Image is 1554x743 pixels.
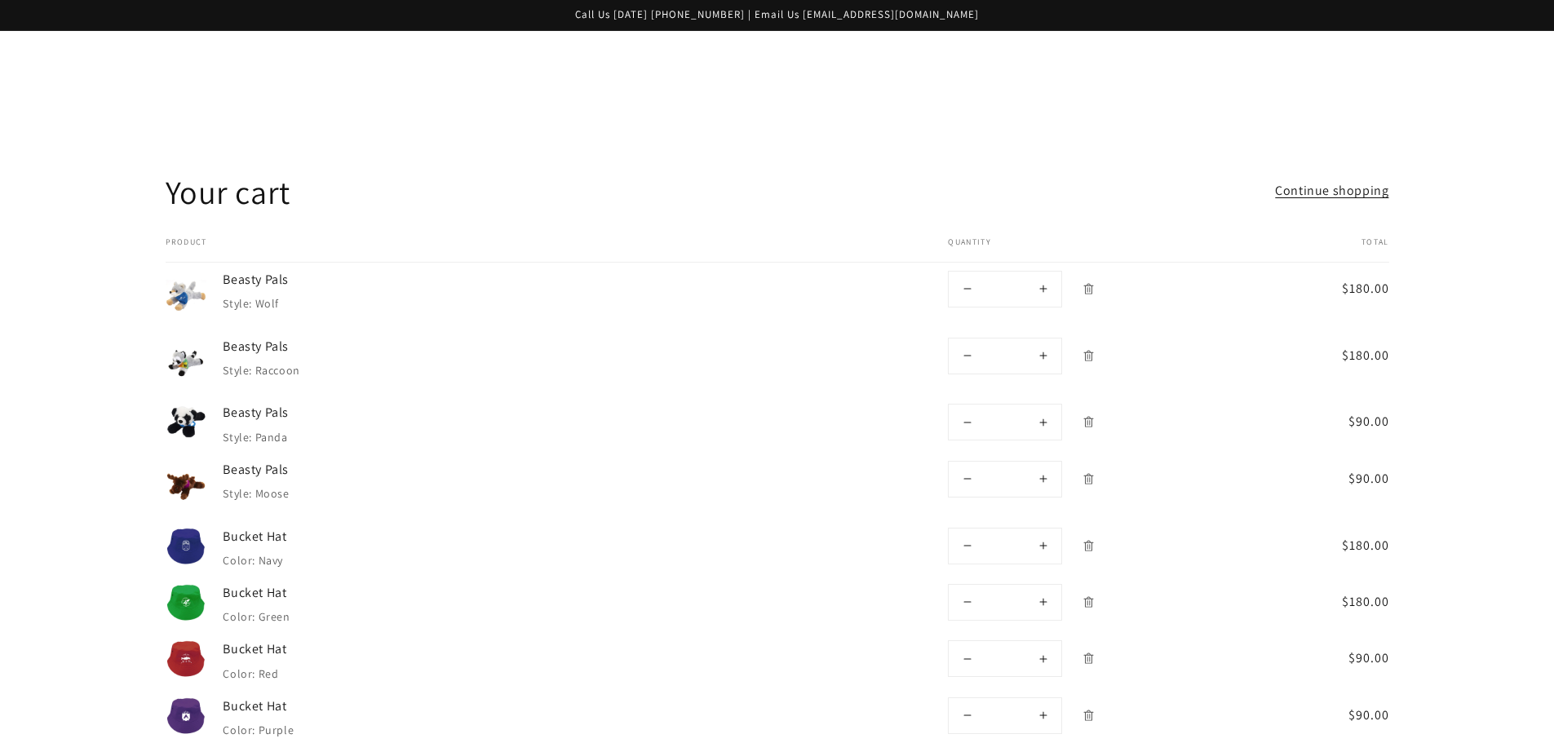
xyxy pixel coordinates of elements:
[223,363,252,378] dt: Style:
[255,363,300,378] dd: Raccoon
[1074,644,1103,673] a: Remove Bucket Hat - Red
[1074,342,1103,370] a: Remove Beasty Pals - Raccoon
[985,585,1025,620] input: Quantity for Bucket Hat
[259,723,294,737] dd: Purple
[1289,592,1388,612] span: $180.00
[166,237,900,263] th: Product
[985,462,1025,497] input: Quantity for Beasty Pals
[223,609,255,624] dt: Color:
[1074,465,1103,493] a: Remove Beasty Pals - Moose
[223,528,467,546] a: Bucket Hat
[255,486,290,501] dd: Moose
[223,338,467,356] a: Beasty Pals
[223,666,255,681] dt: Color:
[223,461,467,479] a: Beasty Pals
[1289,705,1388,725] span: $90.00
[166,271,207,321] img: Beasty Pals
[223,640,467,658] a: Bucket Hat
[1289,279,1388,299] span: $180.00
[223,430,252,444] dt: Style:
[1289,412,1388,431] span: $90.00
[166,170,290,213] h1: Your cart
[255,430,288,444] dd: Panda
[1289,469,1388,489] span: $90.00
[985,338,1025,374] input: Quantity for Beasty Pals
[985,405,1025,440] input: Quantity for Beasty Pals
[223,296,252,311] dt: Style:
[223,486,252,501] dt: Style:
[223,584,467,602] a: Bucket Hat
[1074,588,1103,617] a: Remove Bucket Hat - Green
[223,404,467,422] a: Beasty Pals
[1074,275,1103,303] a: Remove Beasty Pals - Wolf
[985,641,1025,676] input: Quantity for Bucket Hat
[1074,701,1103,730] a: Remove Bucket Hat - Purple
[1273,237,1388,263] th: Total
[223,271,467,289] a: Beasty Pals
[259,666,279,681] dd: Red
[1289,648,1388,668] span: $90.00
[1074,532,1103,560] a: Remove Bucket Hat - Navy
[985,529,1025,564] input: Quantity for Bucket Hat
[166,528,207,565] img: Bucket Hat
[166,338,207,388] img: Beasty Pals
[166,697,207,735] img: Bucket Hat
[166,461,207,511] img: Beasty Pals
[899,237,1273,263] th: Quantity
[223,553,255,568] dt: Color:
[1074,408,1103,436] a: Remove Beasty Pals - Panda
[166,640,207,678] img: Bucket Hat
[1275,179,1388,203] a: Continue shopping
[223,697,467,715] a: Bucket Hat
[259,609,290,624] dd: Green
[985,272,1025,307] input: Quantity for Beasty Pals
[985,698,1025,733] input: Quantity for Bucket Hat
[255,296,279,311] dd: Wolf
[223,723,255,737] dt: Color:
[259,553,283,568] dd: Navy
[1289,536,1388,555] span: $180.00
[166,404,207,439] img: Beasty Pals
[1289,346,1388,365] span: $180.00
[166,584,207,621] img: Bucket Hat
